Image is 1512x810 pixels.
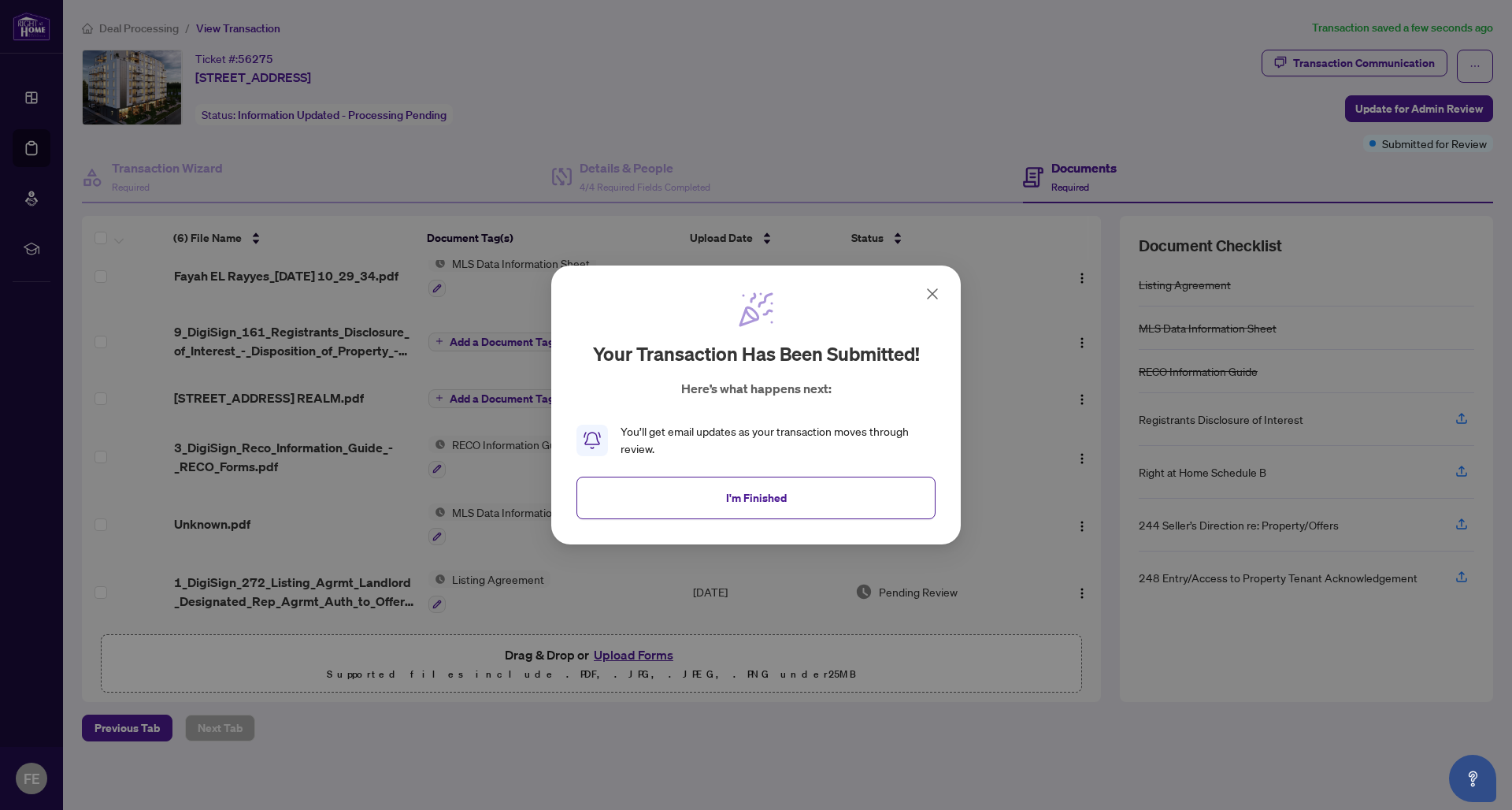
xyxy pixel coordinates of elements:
div: You’ll get email updates as your transaction moves through review. [621,423,936,458]
p: Here’s what happens next: [681,379,832,398]
button: I'm Finished [576,477,936,519]
span: I'm Finished [726,485,787,511]
h2: Your transaction has been submitted! [593,341,920,366]
button: Open asap [1449,755,1496,802]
